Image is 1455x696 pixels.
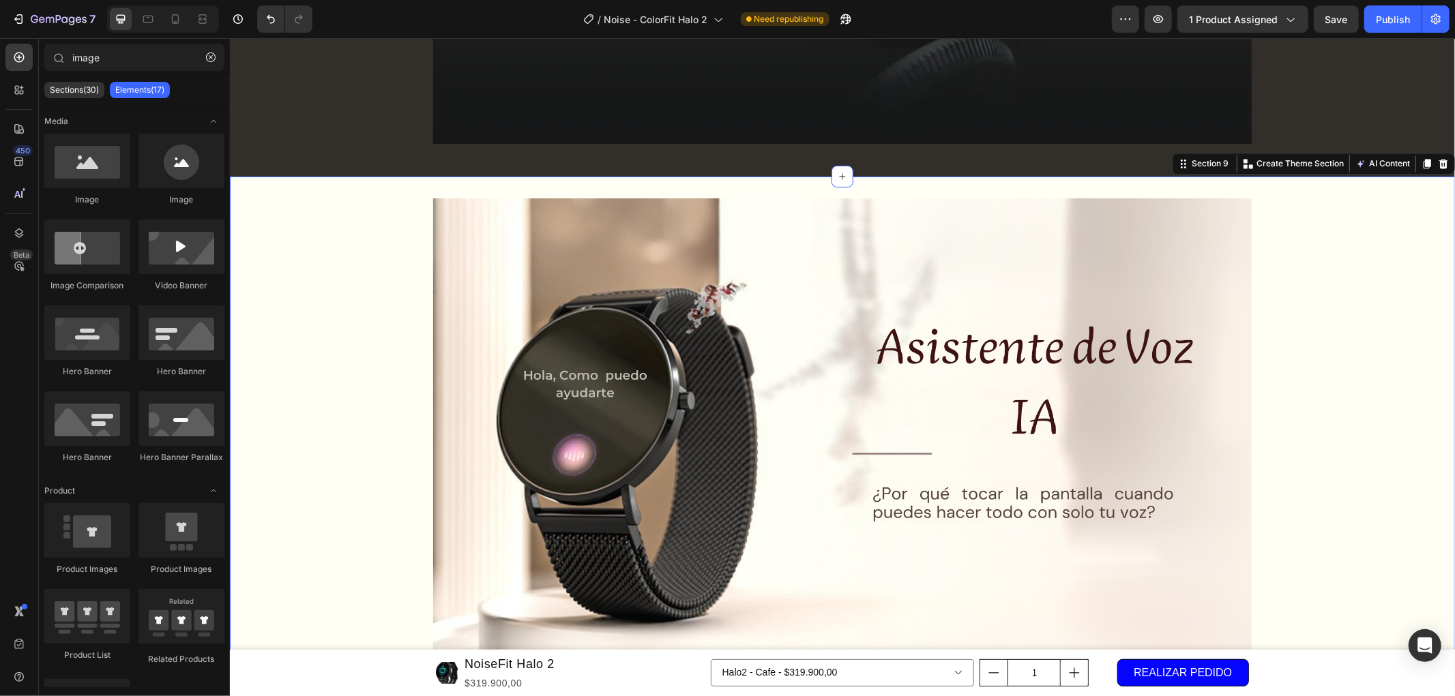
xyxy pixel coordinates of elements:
p: 7 [89,11,95,27]
span: Save [1325,14,1348,25]
div: Undo/Redo [257,5,312,33]
div: Product Images [138,563,224,575]
span: / [598,12,602,27]
div: REALIZAR PEDIDO [904,625,1002,645]
button: Publish [1364,5,1422,33]
span: Product [44,485,75,497]
div: 450 [13,145,33,156]
div: Open Intercom Messenger [1409,629,1441,662]
iframe: Design area [230,38,1455,696]
div: Image [44,194,130,206]
div: Section 9 [959,119,1001,132]
div: Related Products [138,653,224,665]
input: Search Sections & Elements [44,44,224,71]
div: Beta [10,249,33,260]
img: gempages_542835098253329412-767745df-4314-4d33-9913-4879cd4bc302.png [613,160,1022,666]
div: Image [138,194,224,206]
button: decrement [750,622,778,648]
p: Sections(30) [50,85,99,95]
div: Hero Banner [138,365,224,378]
button: increment [831,622,858,648]
div: Hero Banner [44,365,130,378]
span: 1 product assigned [1189,12,1278,27]
div: Image Comparison [44,279,130,292]
div: $319.900,00 [233,637,326,654]
h1: NoiseFit Halo 2 [233,616,326,637]
div: Product List [44,649,130,661]
p: Create Theme Section [1027,119,1114,132]
div: Product Images [44,563,130,575]
span: Media [44,115,68,127]
span: Need republishing [754,13,824,25]
span: Toggle open [203,480,224,502]
div: Hero Banner Parallax [138,451,224,464]
img: gempages_542835098253329412-af5ff2ae-712a-484b-9f6b-b97ba72a93f8.png [203,160,613,666]
button: AI Content [1123,117,1183,134]
div: Hero Banner [44,451,130,464]
span: Toggle open [203,110,224,132]
button: Save [1314,5,1359,33]
button: 1 product assigned [1177,5,1308,33]
div: Publish [1376,12,1410,27]
button: 7 [5,5,102,33]
input: quantity [778,622,831,648]
span: Noise - ColorFit Halo 2 [604,12,708,27]
button: REALIZAR PEDIDO [887,621,1019,649]
p: Elements(17) [115,85,164,95]
div: Video Banner [138,279,224,292]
